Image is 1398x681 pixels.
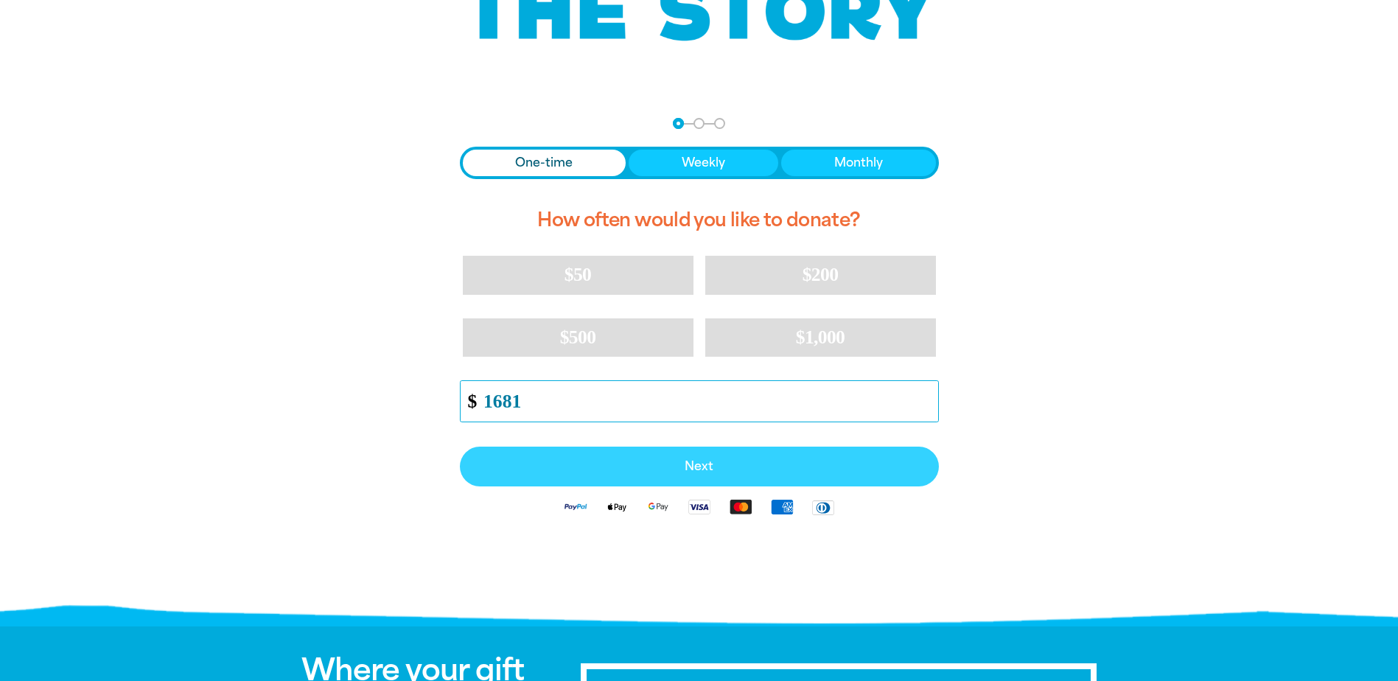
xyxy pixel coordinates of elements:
button: Navigate to step 1 of 3 to enter your donation amount [673,118,684,129]
button: $50 [463,256,693,294]
button: Weekly [629,150,778,176]
img: Diners Club logo [803,499,844,516]
button: Pay with Credit Card [460,447,939,486]
button: One-time [463,150,626,176]
h2: How often would you like to donate? [460,197,939,244]
button: Navigate to step 2 of 3 to enter your details [693,118,705,129]
span: $200 [803,264,839,285]
div: Available payment methods [460,486,939,527]
button: Navigate to step 3 of 3 to enter your payment details [714,118,725,129]
img: Visa logo [679,498,720,515]
img: Apple Pay logo [596,498,637,515]
div: Donation frequency [460,147,939,179]
input: Enter custom amount [473,381,937,422]
span: Next [476,461,923,472]
span: $50 [565,264,591,285]
span: $500 [560,326,596,348]
span: One-time [515,154,573,172]
img: Google Pay logo [637,498,679,515]
span: $1,000 [796,326,845,348]
span: Weekly [682,154,725,172]
span: Monthly [834,154,883,172]
img: Paypal logo [555,498,596,515]
span: $ [461,385,477,418]
button: $1,000 [705,318,936,357]
img: Mastercard logo [720,498,761,515]
button: Monthly [781,150,936,176]
img: American Express logo [761,498,803,515]
button: $500 [463,318,693,357]
button: $200 [705,256,936,294]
